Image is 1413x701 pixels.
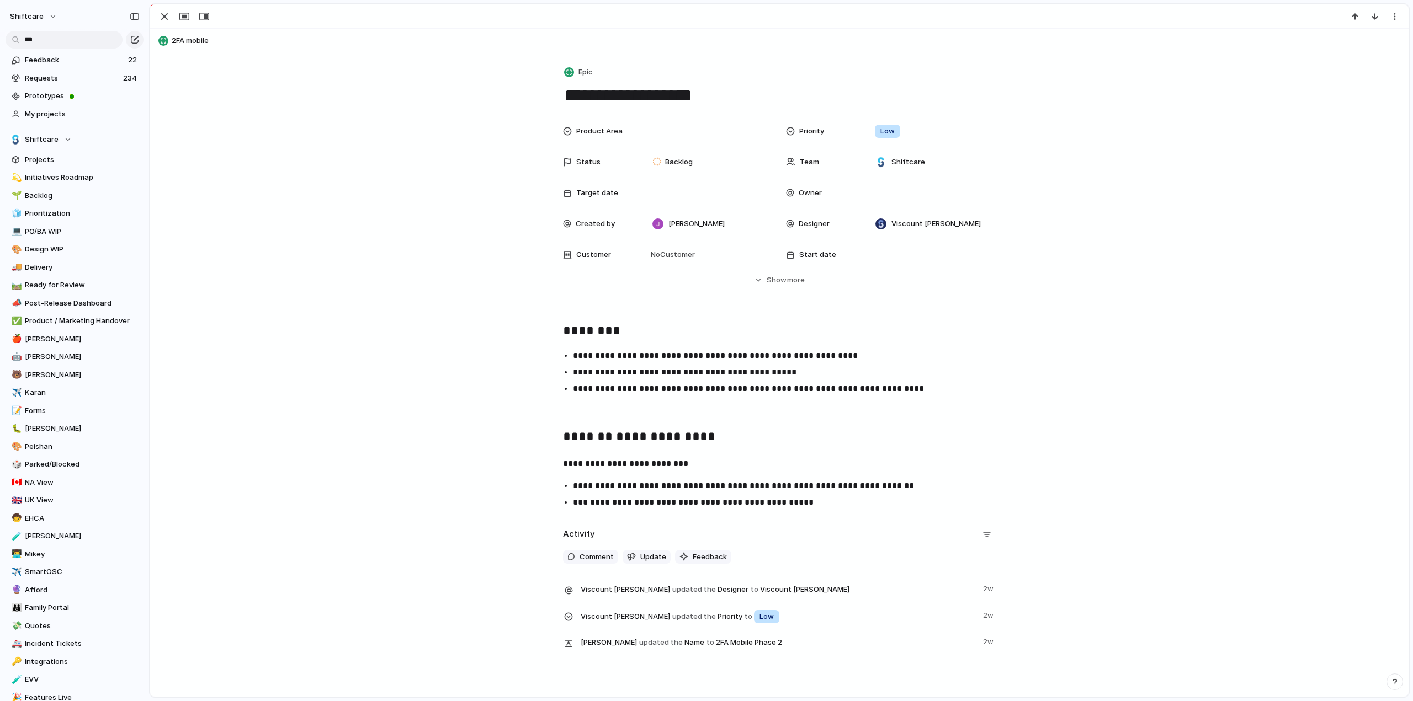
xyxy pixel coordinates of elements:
div: 🌱 [12,189,19,202]
div: ✅ [12,315,19,328]
a: 👪Family Portal [6,600,144,616]
button: Showmore [563,270,996,290]
span: UK View [25,495,140,506]
span: Delivery [25,262,140,273]
span: Show [767,275,787,286]
div: 🇨🇦NA View [6,474,144,491]
button: 👪 [10,602,21,613]
a: 🔮Afford [6,582,144,598]
a: 🎨Peishan [6,438,144,455]
span: Target date [576,188,618,199]
a: 🍎[PERSON_NAME] [6,331,144,347]
div: 🧒 [12,512,19,525]
span: Product Area [576,126,623,137]
button: 💻 [10,226,21,237]
span: shiftcare [10,11,44,22]
span: Prioritization [25,208,140,219]
a: Requests234 [6,70,144,87]
a: 💻PO/BA WIP [6,223,144,240]
span: more [787,275,805,286]
div: 🤖[PERSON_NAME] [6,349,144,365]
span: Backlog [25,190,140,201]
a: 🚑Incident Tickets [6,635,144,652]
span: Design WIP [25,244,140,255]
div: 🇬🇧 [12,494,19,507]
a: 🐻[PERSON_NAME] [6,367,144,383]
div: 📣Post-Release Dashboard [6,295,144,312]
div: 👨‍💻Mikey [6,546,144,563]
span: Team [800,157,819,168]
span: [PERSON_NAME] [668,218,725,229]
div: 🇨🇦 [12,476,19,489]
button: 🎨 [10,244,21,255]
span: Shiftcare [25,134,59,145]
a: 🎲Parked/Blocked [6,456,144,473]
a: 🧊Prioritization [6,205,144,222]
div: 🍎 [12,333,19,345]
button: 📝 [10,405,21,416]
span: Viscount [PERSON_NAME] [891,218,981,229]
span: Backlog [665,157,693,168]
span: to [751,584,758,595]
span: Epic [578,67,593,78]
span: Designer [581,581,976,597]
a: 💫Initiatives Roadmap [6,169,144,186]
span: Viscount [PERSON_NAME] [581,611,670,622]
button: 🤖 [10,351,21,362]
span: Created by [576,218,615,229]
div: 🎨Design WIP [6,241,144,258]
a: Feedback22 [6,52,144,68]
div: 💻 [12,225,19,238]
button: 🐛 [10,423,21,434]
span: SmartOSC [25,566,140,577]
span: [PERSON_NAME] [581,637,637,648]
div: 🧪 [12,530,19,543]
div: 🧒EHCA [6,510,144,527]
button: 🛤️ [10,280,21,291]
span: Viscount [PERSON_NAME] [760,584,849,595]
div: ✈️ [12,566,19,579]
button: 🎨 [10,441,21,452]
span: Afford [25,585,140,596]
button: 👨‍💻 [10,549,21,560]
button: 🐻 [10,370,21,381]
div: 🐛[PERSON_NAME] [6,420,144,437]
span: [PERSON_NAME] [25,370,140,381]
button: ✈️ [10,566,21,577]
div: 🎲 [12,458,19,471]
span: Karan [25,387,140,398]
div: 🛤️Ready for Review [6,277,144,293]
span: Feedback [693,552,727,563]
a: Projects [6,152,144,168]
span: 234 [123,73,139,84]
a: 🧪EVV [6,671,144,688]
h2: Activity [563,528,595,541]
button: 🧊 [10,208,21,219]
span: Customer [576,249,611,260]
a: ✈️Karan [6,384,144,401]
span: Low [880,126,895,137]
div: 🔮 [12,584,19,596]
span: My projects [25,109,140,120]
button: ✈️ [10,387,21,398]
button: 🔑 [10,656,21,667]
span: Shiftcare [891,157,925,168]
span: 2FA mobile [172,35,1404,46]
button: 🌱 [10,190,21,201]
button: 🧒 [10,513,21,524]
div: 🚚Delivery [6,259,144,276]
span: to [745,611,752,622]
div: 🛤️ [12,279,19,292]
a: Prototypes [6,88,144,104]
span: Initiatives Roadmap [25,172,140,183]
button: 💫 [10,172,21,183]
span: EVV [25,674,140,685]
span: Feedback [25,55,125,66]
a: 🌱Backlog [6,188,144,204]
